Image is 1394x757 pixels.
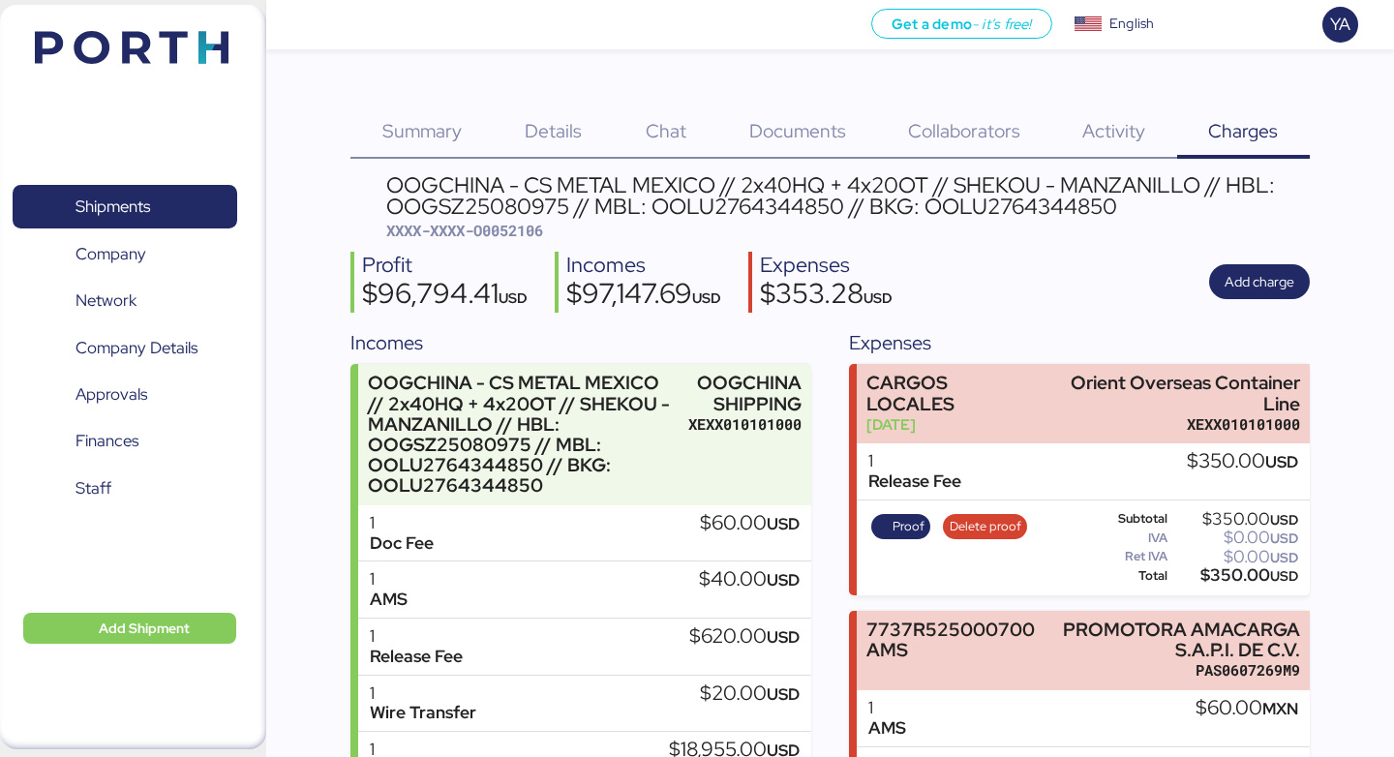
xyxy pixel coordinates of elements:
[1089,531,1167,545] div: IVA
[1270,511,1298,529] span: USD
[1089,569,1167,583] div: Total
[76,427,138,455] span: Finances
[1042,373,1300,413] div: Orient Overseas Container Line
[866,373,1032,413] div: CARGOS LOCALES
[1089,550,1167,563] div: Ret IVA
[370,513,434,533] div: 1
[1208,118,1278,143] span: Charges
[76,334,197,362] span: Company Details
[368,373,680,496] div: OOGCHINA - CS METAL MEXICO // 2x40HQ + 4x20OT // SHEKOU - MANZANILLO // HBL: OOGSZ25080975 // MBL...
[868,471,961,492] div: Release Fee
[749,118,846,143] span: Documents
[1109,14,1154,34] div: English
[700,513,800,534] div: $60.00
[1171,530,1298,545] div: $0.00
[866,414,1032,435] div: [DATE]
[868,718,906,739] div: AMS
[1045,620,1301,660] div: PROMOTORA AMACARGA S.A.P.I. DE C.V.
[871,514,931,539] button: Proof
[767,513,800,534] span: USD
[1265,451,1298,472] span: USD
[525,118,582,143] span: Details
[1171,550,1298,564] div: $0.00
[370,647,463,667] div: Release Fee
[699,569,800,590] div: $40.00
[893,516,924,537] span: Proof
[767,683,800,705] span: USD
[362,252,528,280] div: Profit
[370,703,476,723] div: Wire Transfer
[350,328,810,357] div: Incomes
[76,474,111,502] span: Staff
[13,373,237,417] a: Approvals
[692,288,721,307] span: USD
[1196,698,1298,719] div: $60.00
[1209,264,1310,299] button: Add charge
[1225,270,1294,293] span: Add charge
[13,185,237,229] a: Shipments
[943,514,1027,539] button: Delete proof
[688,414,802,435] div: XEXX010101000
[76,287,136,315] span: Network
[908,118,1020,143] span: Collaborators
[849,328,1309,357] div: Expenses
[1042,414,1300,435] div: XEXX010101000
[499,288,528,307] span: USD
[1262,698,1298,719] span: MXN
[76,380,147,409] span: Approvals
[760,280,893,313] div: $353.28
[370,626,463,647] div: 1
[99,617,190,640] span: Add Shipment
[370,683,476,704] div: 1
[700,683,800,705] div: $20.00
[866,620,1035,660] div: 7737R525000700 AMS
[362,280,528,313] div: $96,794.41
[688,373,802,413] div: OOGCHINA SHIPPING
[13,419,237,464] a: Finances
[278,9,311,42] button: Menu
[1082,118,1145,143] span: Activity
[370,590,408,610] div: AMS
[382,118,462,143] span: Summary
[1270,530,1298,547] span: USD
[868,451,961,471] div: 1
[767,626,800,648] span: USD
[864,288,893,307] span: USD
[23,613,236,644] button: Add Shipment
[370,533,434,554] div: Doc Fee
[1330,12,1350,37] span: YA
[767,569,800,590] span: USD
[566,280,721,313] div: $97,147.69
[13,279,237,323] a: Network
[76,193,150,221] span: Shipments
[868,698,906,718] div: 1
[386,174,1310,218] div: OOGCHINA - CS METAL MEXICO // 2x40HQ + 4x20OT // SHEKOU - MANZANILLO // HBL: OOGSZ25080975 // MBL...
[1089,512,1167,526] div: Subtotal
[689,626,800,648] div: $620.00
[1171,568,1298,583] div: $350.00
[386,221,543,240] span: XXXX-XXXX-O0052106
[370,569,408,590] div: 1
[1187,451,1298,472] div: $350.00
[760,252,893,280] div: Expenses
[950,516,1021,537] span: Delete proof
[76,240,146,268] span: Company
[1045,660,1301,681] div: PAS0607269M9
[1270,549,1298,566] span: USD
[13,467,237,511] a: Staff
[13,325,237,370] a: Company Details
[13,231,237,276] a: Company
[566,252,721,280] div: Incomes
[646,118,686,143] span: Chat
[1270,567,1298,585] span: USD
[1171,512,1298,527] div: $350.00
